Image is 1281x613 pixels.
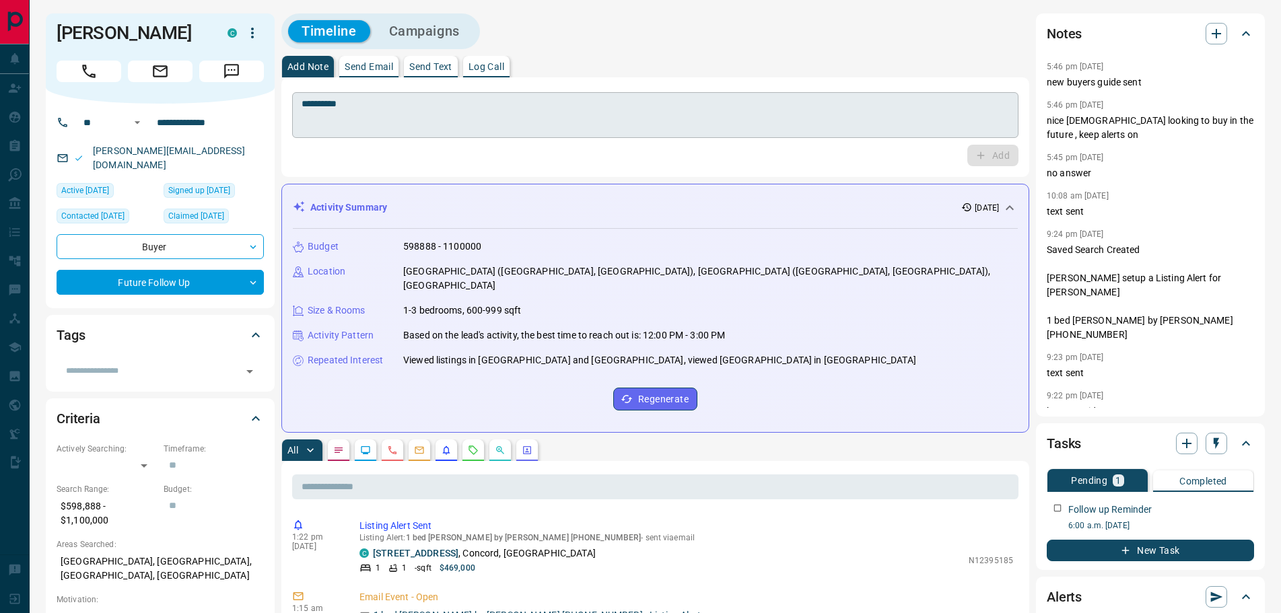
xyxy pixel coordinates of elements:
svg: Calls [387,445,398,456]
p: Budget: [164,483,264,495]
div: Alerts [1047,581,1254,613]
p: Send Email [345,62,393,71]
button: Regenerate [613,388,697,410]
span: Active [DATE] [61,184,109,197]
p: [GEOGRAPHIC_DATA], [GEOGRAPHIC_DATA], [GEOGRAPHIC_DATA], [GEOGRAPHIC_DATA] [57,550,264,587]
svg: Emails [414,445,425,456]
div: condos.ca [228,28,237,38]
div: Criteria [57,402,264,435]
button: Timeline [288,20,370,42]
p: 1 [1115,476,1121,485]
p: buyers guide sent [1047,404,1254,419]
svg: Lead Browsing Activity [360,445,371,456]
p: 1-3 bedrooms, 600-999 sqft [403,303,521,318]
button: Open [129,114,145,131]
p: Actively Searching: [57,443,157,455]
p: text sent [1047,205,1254,219]
div: Activity Summary[DATE] [293,195,1018,220]
p: All [287,445,298,455]
p: Activity Summary [310,201,387,215]
p: new buyers guide sent [1047,75,1254,89]
p: Listing Alert : - sent via email [359,533,1013,542]
p: 1 [402,562,407,574]
button: Campaigns [376,20,473,42]
p: Add Note [287,62,328,71]
p: 5:45 pm [DATE] [1047,153,1104,162]
a: [PERSON_NAME][EMAIL_ADDRESS][DOMAIN_NAME] [93,145,245,170]
h2: Tasks [1047,433,1081,454]
p: 1:15 am [292,604,339,613]
p: 1 [376,562,380,574]
span: Call [57,61,121,82]
p: Saved Search Created [PERSON_NAME] setup a Listing Alert for [PERSON_NAME] 1 bed [PERSON_NAME] by... [1047,243,1254,342]
span: Email [128,61,193,82]
p: 10:08 am [DATE] [1047,191,1109,201]
p: 5:46 pm [DATE] [1047,62,1104,71]
p: 5:46 pm [DATE] [1047,100,1104,110]
h2: Tags [57,324,85,346]
svg: Notes [333,445,344,456]
svg: Agent Actions [522,445,532,456]
p: Based on the lead's activity, the best time to reach out is: 12:00 PM - 3:00 PM [403,328,725,342]
p: Activity Pattern [308,328,374,342]
p: Areas Searched: [57,538,264,550]
p: [DATE] [292,542,339,551]
div: Fri Jun 13 2025 [57,209,157,227]
p: 9:23 pm [DATE] [1047,353,1104,362]
p: 9:24 pm [DATE] [1047,229,1104,239]
span: Claimed [DATE] [168,209,224,223]
p: Repeated Interest [308,353,383,367]
p: Size & Rooms [308,303,366,318]
p: Search Range: [57,483,157,495]
svg: Email Valid [74,153,83,163]
span: Contacted [DATE] [61,209,125,223]
div: Wed Jun 18 2025 [57,183,157,202]
div: Tasks [1047,427,1254,460]
h1: [PERSON_NAME] [57,22,207,44]
svg: Requests [468,445,479,456]
svg: Opportunities [495,445,506,456]
p: [DATE] [975,202,999,214]
p: Viewed listings in [GEOGRAPHIC_DATA] and [GEOGRAPHIC_DATA], viewed [GEOGRAPHIC_DATA] in [GEOGRAPH... [403,353,916,367]
p: N12395185 [969,554,1013,567]
p: 1:22 pm [292,532,339,542]
p: 6:00 a.m. [DATE] [1068,519,1254,532]
p: Listing Alert Sent [359,519,1013,533]
h2: Notes [1047,23,1082,44]
button: Open [240,362,259,381]
span: Message [199,61,264,82]
div: Notes [1047,17,1254,50]
p: $469,000 [440,562,475,574]
p: Completed [1179,476,1227,486]
p: text sent [1047,366,1254,380]
svg: Listing Alerts [441,445,452,456]
div: Mon May 26 2025 [164,183,264,202]
p: Budget [308,240,339,254]
p: , Concord, [GEOGRAPHIC_DATA] [373,546,596,561]
p: Location [308,264,345,279]
p: Timeframe: [164,443,264,455]
p: Motivation: [57,593,264,606]
p: [GEOGRAPHIC_DATA] ([GEOGRAPHIC_DATA], [GEOGRAPHIC_DATA]), [GEOGRAPHIC_DATA] ([GEOGRAPHIC_DATA], [... [403,264,1018,293]
p: Email Event - Open [359,590,1013,604]
div: condos.ca [359,548,369,558]
span: 1 bed [PERSON_NAME] by [PERSON_NAME] [PHONE_NUMBER] [406,533,642,542]
p: Log Call [469,62,504,71]
p: Follow up Reminder [1068,503,1152,517]
div: Tags [57,319,264,351]
div: Future Follow Up [57,270,264,295]
h2: Criteria [57,408,100,429]
span: Signed up [DATE] [168,184,230,197]
a: [STREET_ADDRESS] [373,548,458,558]
p: - sqft [415,562,431,574]
p: Pending [1071,476,1107,485]
div: Buyer [57,234,264,259]
p: $598,888 - $1,100,000 [57,495,157,532]
p: no answer [1047,166,1254,180]
button: New Task [1047,540,1254,561]
p: 598888 - 1100000 [403,240,481,254]
p: 9:22 pm [DATE] [1047,391,1104,400]
p: nice [DEMOGRAPHIC_DATA] looking to buy in the future , keep alerts on [1047,114,1254,142]
p: Send Text [409,62,452,71]
div: Mon May 26 2025 [164,209,264,227]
